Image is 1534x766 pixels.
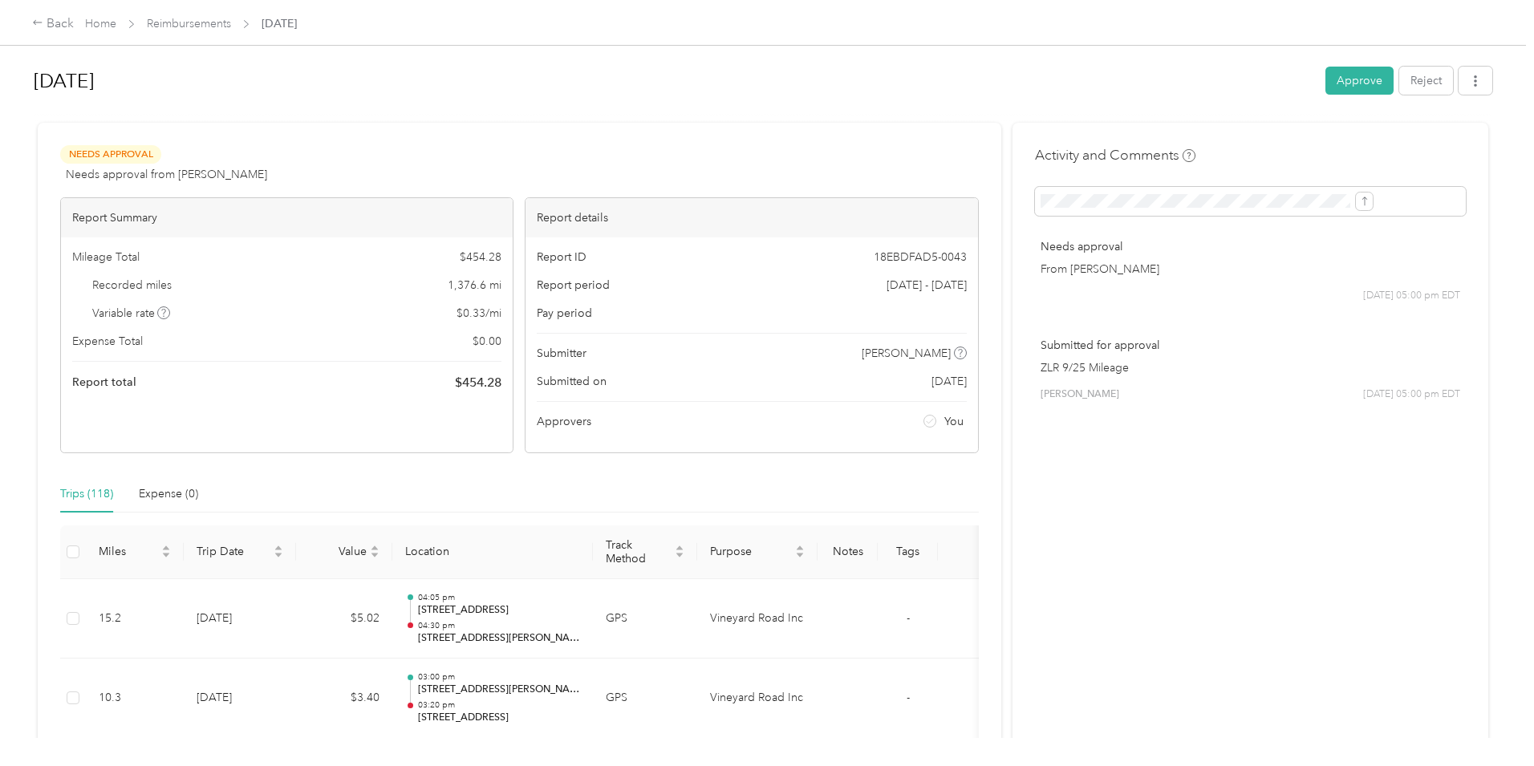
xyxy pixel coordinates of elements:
span: Approvers [537,413,591,430]
span: Miles [99,545,158,558]
span: Mileage Total [72,249,140,265]
span: 1,376.6 mi [448,277,501,294]
td: $3.40 [296,659,392,739]
td: 15.2 [86,579,184,659]
span: caret-up [675,543,684,553]
span: Report ID [537,249,586,265]
div: Trips (118) [60,485,113,503]
span: Recorded miles [92,277,172,294]
button: Approve [1325,67,1394,95]
th: Location [392,525,593,579]
div: Expense (0) [139,485,198,503]
span: Pay period [537,305,592,322]
span: caret-up [274,543,283,553]
span: Report total [72,374,136,391]
th: Tags [878,525,938,579]
span: $ 0.33 / mi [457,305,501,322]
span: caret-down [675,550,684,560]
td: 10.3 [86,659,184,739]
p: 03:00 pm [418,671,580,683]
span: [DATE] [262,15,297,32]
span: Needs approval from [PERSON_NAME] [66,166,267,183]
th: Notes [818,525,878,579]
span: Submitter [537,345,586,362]
span: [PERSON_NAME] [862,345,951,362]
span: - [907,691,910,704]
span: caret-down [795,550,805,560]
span: caret-up [370,543,379,553]
span: [DATE] - [DATE] [887,277,967,294]
span: Submitted on [537,373,607,390]
h1: Sep 2025 [34,62,1314,100]
span: caret-up [795,543,805,553]
span: $ 0.00 [473,333,501,350]
span: caret-down [161,550,171,560]
p: 03:20 pm [418,699,580,711]
p: From [PERSON_NAME] [1041,261,1460,278]
p: [STREET_ADDRESS] [418,603,580,618]
span: [DATE] [931,373,967,390]
div: Report Summary [61,198,513,237]
th: Track Method [593,525,697,579]
span: [PERSON_NAME] [1041,387,1119,402]
iframe: Everlance-gr Chat Button Frame [1444,676,1534,766]
span: Variable rate [92,305,171,322]
a: Reimbursements [147,17,231,30]
span: caret-down [274,550,283,560]
span: Value [309,545,367,558]
p: [STREET_ADDRESS][PERSON_NAME] [418,683,580,697]
span: 18EBDFAD5-0043 [874,249,967,265]
td: $5.02 [296,579,392,659]
a: Home [85,17,116,30]
th: Trip Date [184,525,296,579]
td: [DATE] [184,659,296,739]
span: Trip Date [197,545,270,558]
span: $ 454.28 [455,373,501,392]
p: Needs approval [1041,238,1460,255]
p: [STREET_ADDRESS][PERSON_NAME] [418,631,580,646]
p: Submitted for approval [1041,337,1460,354]
span: [DATE] 05:00 pm EDT [1363,289,1460,303]
td: Vineyard Road Inc [697,579,818,659]
td: [DATE] [184,579,296,659]
th: Value [296,525,392,579]
span: Report period [537,277,610,294]
td: GPS [593,659,697,739]
h4: Activity and Comments [1035,145,1195,165]
span: Expense Total [72,333,143,350]
th: Purpose [697,525,818,579]
th: Miles [86,525,184,579]
span: caret-down [370,550,379,560]
td: GPS [593,579,697,659]
button: Reject [1399,67,1453,95]
span: Needs Approval [60,145,161,164]
span: $ 454.28 [460,249,501,265]
span: caret-up [161,543,171,553]
p: 04:30 pm [418,620,580,631]
span: [DATE] 05:00 pm EDT [1363,387,1460,402]
div: Report details [526,198,977,237]
span: - [907,611,910,625]
td: Vineyard Road Inc [697,659,818,739]
span: Track Method [606,538,672,565]
p: ZLR 9/25 Mileage [1041,359,1460,376]
span: You [944,413,964,430]
p: 04:05 pm [418,592,580,603]
span: Purpose [710,545,792,558]
div: Back [32,14,74,34]
p: [STREET_ADDRESS] [418,711,580,725]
